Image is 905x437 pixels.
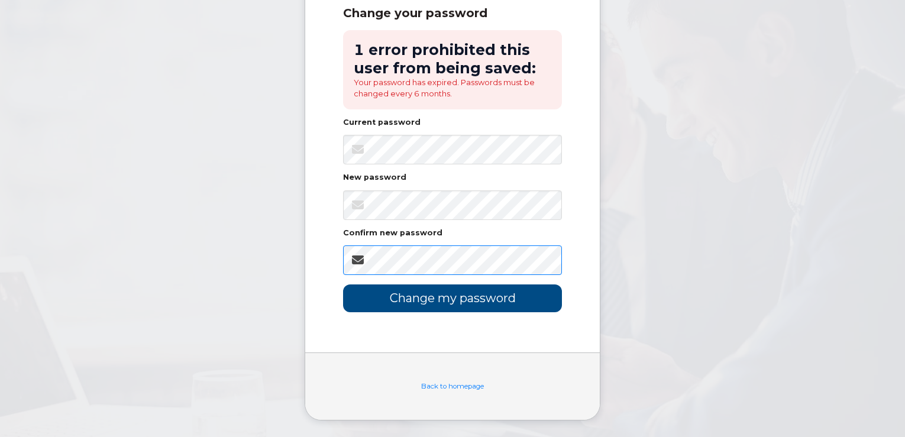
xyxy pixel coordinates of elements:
label: Current password [343,119,421,127]
li: Your password has expired. Passwords must be changed every 6 months. [354,77,551,99]
label: Confirm new password [343,229,442,237]
h2: 1 error prohibited this user from being saved: [354,41,551,77]
div: Change your password [343,6,562,21]
a: Back to homepage [421,382,484,390]
label: New password [343,174,406,182]
input: Change my password [343,284,562,312]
